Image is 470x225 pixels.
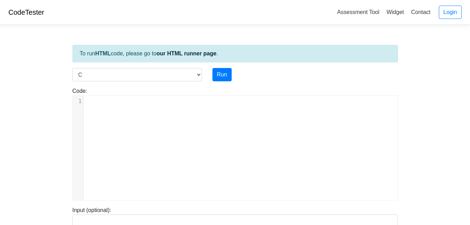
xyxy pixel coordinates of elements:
a: Assessment Tool [334,6,382,18]
a: Widget [384,6,407,18]
div: Code: [67,87,403,200]
a: Login [439,6,462,19]
strong: HTML [95,50,111,56]
a: CodeTester [8,8,44,16]
div: To run code, please go to . [72,45,398,62]
a: Contact [408,6,433,18]
a: our HTML runner page [156,50,216,56]
div: 1 [73,97,83,105]
button: Run [212,68,232,81]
